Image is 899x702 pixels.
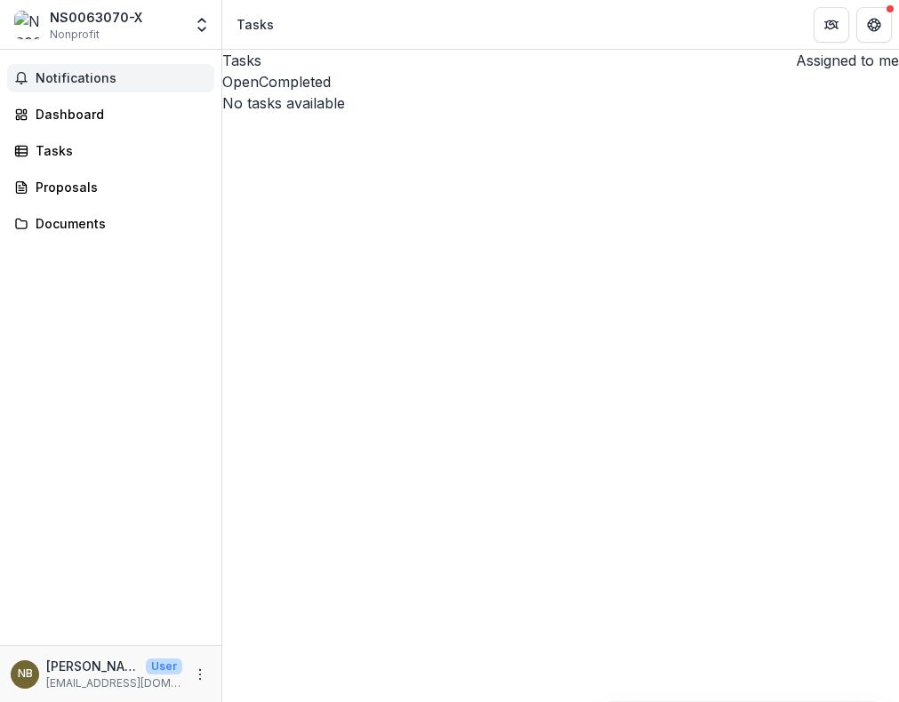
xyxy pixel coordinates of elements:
span: Nonprofit [50,27,100,43]
button: Get Help [856,7,892,43]
div: Dashboard [36,105,200,124]
button: Completed [259,71,331,92]
button: Open [222,71,259,92]
div: NS0063070-X [50,8,142,27]
div: Tasks [36,141,200,160]
span: Notifications [36,71,207,86]
div: Nurliyana Baudin [18,668,33,680]
a: Proposals [7,172,214,202]
div: Tasks [237,15,274,34]
nav: breadcrumb [229,12,281,37]
a: Documents [7,209,214,238]
button: Notifications [7,64,214,92]
button: More [189,664,211,685]
div: Documents [36,214,200,233]
img: NS0063070-X [14,11,43,39]
a: Tasks [7,136,214,165]
div: Proposals [36,178,200,196]
button: Open entity switcher [189,7,214,43]
p: No tasks available [222,92,899,114]
p: User [146,658,182,674]
button: Assigned to me [789,50,899,71]
p: [EMAIL_ADDRESS][DOMAIN_NAME] [46,675,182,691]
h2: Tasks [222,50,261,71]
p: [PERSON_NAME] [46,657,139,675]
a: Dashboard [7,100,214,129]
button: Partners [814,7,849,43]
